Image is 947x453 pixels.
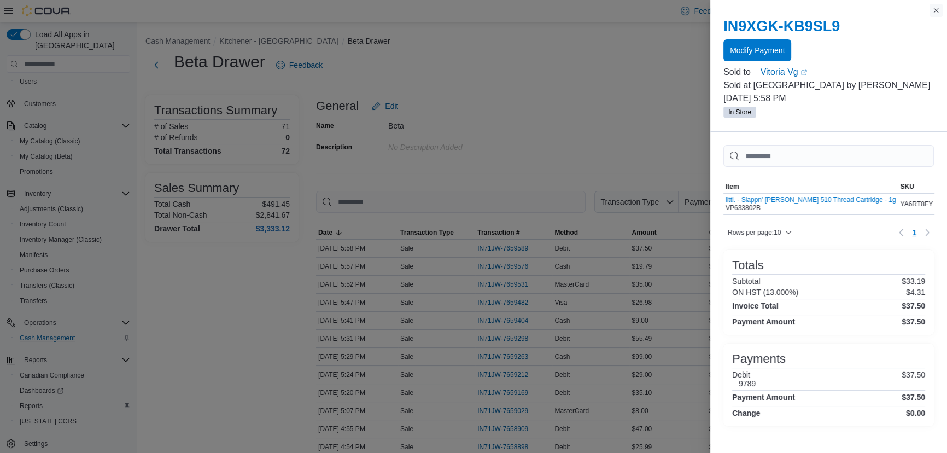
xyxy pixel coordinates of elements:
[732,277,760,286] h6: Subtotal
[723,39,791,61] button: Modify Payment
[930,4,943,17] button: Close this dialog
[902,393,925,402] h4: $37.50
[723,226,796,239] button: Rows per page:10
[761,66,934,79] a: Vitoria VgExternal link
[902,277,925,286] p: $33.19
[921,226,934,239] button: Next page
[732,288,798,297] h6: ON HST (13.000%)
[726,196,896,212] div: VP633802B
[732,259,763,272] h3: Totals
[906,409,925,417] h4: $0.00
[902,317,925,326] h4: $37.50
[901,182,914,191] span: SKU
[912,227,916,238] span: 1
[732,370,756,379] h6: Debit
[739,379,756,388] h6: 9789
[728,228,781,237] span: Rows per page : 10
[800,69,807,76] svg: External link
[908,224,921,241] ul: Pagination for table: MemoryTable from EuiInMemoryTable
[723,79,934,92] p: Sold at [GEOGRAPHIC_DATA] by [PERSON_NAME]
[895,224,934,241] nav: Pagination for table: MemoryTable from EuiInMemoryTable
[906,288,925,297] p: $4.31
[898,180,936,193] button: SKU
[723,92,934,105] p: [DATE] 5:58 PM
[732,317,795,326] h4: Payment Amount
[732,301,779,310] h4: Invoice Total
[732,352,786,365] h3: Payments
[728,107,751,117] span: In Store
[901,200,933,208] span: YA6RT8FY
[908,224,921,241] button: Page 1 of 1
[902,301,925,310] h4: $37.50
[726,182,739,191] span: Item
[723,66,758,79] div: Sold to
[730,45,785,56] span: Modify Payment
[726,196,896,204] button: litti. - Slappn' [PERSON_NAME] 510 Thread Cartridge - 1g
[732,409,760,417] h4: Change
[723,107,756,118] span: In Store
[723,180,898,193] button: Item
[723,145,934,167] input: This is a search bar. As you type, the results lower in the page will automatically filter.
[723,18,934,35] h2: IN9XGK-KB9SL9
[902,370,925,388] p: $37.50
[732,393,795,402] h4: Payment Amount
[895,226,908,239] button: Previous page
